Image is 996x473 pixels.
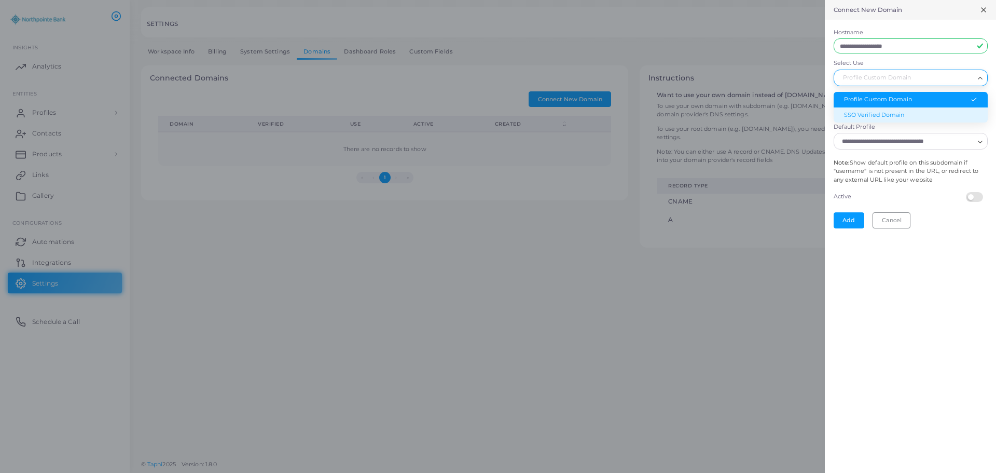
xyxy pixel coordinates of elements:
[834,212,864,228] button: Add
[873,212,910,228] button: Cancel
[834,158,988,184] p: Show default profile on this subdomain if "username" is not present in the URL, or redirect to an...
[834,59,988,67] label: Select Use
[834,70,988,86] div: Search for option
[834,6,903,13] h5: Connect New Domain
[834,92,988,107] li: Profile Custom Domain
[834,159,850,166] span: Note:
[834,29,988,37] label: Hostname
[834,133,988,150] div: Search for option
[834,123,988,131] label: Default Profile
[838,72,974,84] input: Search for option
[834,107,988,123] li: SSO Verified Domain
[831,190,964,204] label: Active
[838,136,974,147] input: Search for option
